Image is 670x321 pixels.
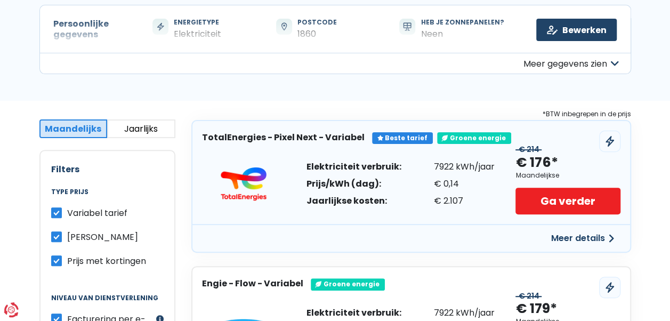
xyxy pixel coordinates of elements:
div: Beste tarief [372,132,433,144]
div: Elektriciteit verbruik: [306,309,401,317]
button: Meer details [545,229,620,248]
button: Jaarlijks [107,119,175,138]
span: [PERSON_NAME] [67,231,138,243]
div: 7922 kWh/jaar [434,163,495,171]
span: Prijs met kortingen [67,255,146,267]
a: Ga verder [515,188,620,214]
img: TotalEnergies [212,167,276,201]
button: Meer gegevens zien [39,53,631,74]
div: Groene energie [437,132,511,144]
div: € 214 [515,145,542,154]
h3: Engie - Flow - Variabel [202,278,303,288]
div: € 179* [515,300,556,318]
div: 7922 kWh/jaar [434,309,495,317]
h2: Filters [51,164,164,174]
div: *BTW inbegrepen in de prijs [191,108,631,120]
div: Groene energie [311,278,385,290]
div: € 214 [515,292,542,301]
div: € 176* [515,154,558,172]
div: € 0,14 [434,180,495,188]
a: Bewerken [536,19,617,41]
div: Prijs/kWh (dag): [306,180,401,188]
h3: TotalEnergies - Pixel Next - Variabel [202,132,365,142]
span: Variabel tarief [67,207,127,219]
legend: Type prijs [51,188,164,206]
div: Maandelijkse [515,172,559,179]
button: Maandelijks [39,119,108,138]
legend: Niveau van dienstverlening [51,294,164,312]
div: Elektriciteit verbruik: [306,163,401,171]
div: € 2.107 [434,197,495,205]
div: Jaarlijkse kosten: [306,197,401,205]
